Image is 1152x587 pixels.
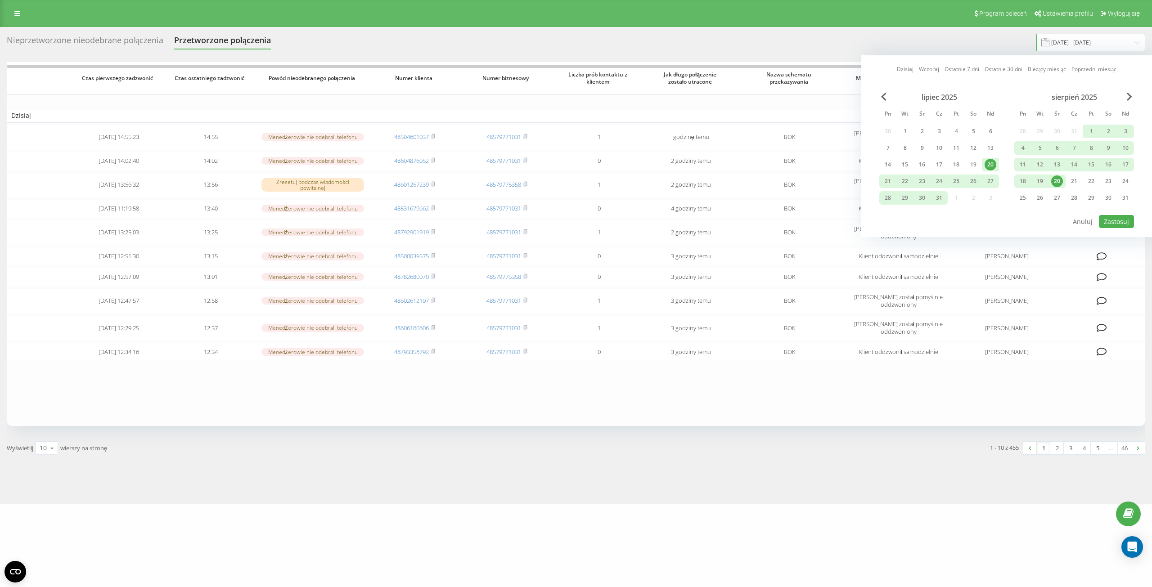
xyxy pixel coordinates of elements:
[954,268,1060,287] td: [PERSON_NAME]
[40,444,47,453] div: 10
[165,315,257,341] td: 12:37
[1100,158,1117,171] div: sob 16 sie 2025
[933,192,945,204] div: 31
[1016,108,1030,121] abbr: poniedziałek
[1083,158,1100,171] div: pt 15 sie 2025
[916,142,928,154] div: 9
[967,159,979,170] div: 19
[645,152,738,170] td: 2 godziny temu
[1085,142,1097,154] div: 8
[394,296,429,305] a: 48502612107
[394,157,429,165] a: 48604876052
[645,125,738,150] td: godzinę temu
[842,220,954,245] td: [PERSON_NAME] został pomyślnie oddzwoniony
[1108,10,1140,17] span: Wyloguj się
[882,159,894,170] div: 14
[1100,125,1117,138] div: sob 2 sie 2025
[882,192,894,204] div: 28
[1120,175,1131,187] div: 24
[737,220,842,245] td: BOK
[4,561,26,583] button: Open CMP widget
[1066,175,1083,188] div: czw 21 sie 2025
[1028,65,1066,73] a: Bieżący miesiąc
[1048,141,1066,155] div: śr 6 sie 2025
[1120,125,1131,137] div: 3
[967,108,980,121] abbr: sobota
[645,315,738,341] td: 3 godziny temu
[985,65,1022,73] a: Ostatnie 30 dni
[985,142,996,154] div: 13
[7,444,33,452] span: Wyświetlij
[737,152,842,170] td: BOK
[954,315,1060,341] td: [PERSON_NAME]
[553,220,645,245] td: 1
[261,297,364,305] div: Menedżerowie nie odebrali telefonu
[553,247,645,266] td: 0
[982,158,999,171] div: ndz 20 lip 2025
[1099,215,1134,228] button: Zastosuj
[842,125,954,150] td: [PERSON_NAME] został pomyślnie oddzwoniony
[737,199,842,218] td: BOK
[645,199,738,218] td: 4 godziny temu
[913,158,931,171] div: śr 16 lip 2025
[1034,175,1046,187] div: 19
[933,142,945,154] div: 10
[945,65,979,73] a: Ostatnie 7 dni
[165,220,257,245] td: 13:25
[1102,159,1114,170] div: 16
[261,348,364,356] div: Menedżerowie nie odebrali telefonu
[737,342,842,361] td: BOK
[1068,142,1080,154] div: 7
[899,159,911,170] div: 15
[1048,158,1066,171] div: śr 13 sie 2025
[1067,108,1081,121] abbr: czwartek
[979,10,1027,17] span: Program poleceń
[965,141,982,155] div: sob 12 lip 2025
[1017,142,1029,154] div: 4
[486,273,521,281] a: 48579775358
[72,220,165,245] td: [DATE] 13:25:03
[915,108,929,121] abbr: środa
[1066,141,1083,155] div: czw 7 sie 2025
[174,36,271,49] div: Przetworzone połączenia
[747,71,833,85] span: Nazwa schematu przekazywania
[948,125,965,138] div: pt 4 lip 2025
[896,175,913,188] div: wt 22 lip 2025
[954,247,1060,266] td: [PERSON_NAME]
[1014,158,1031,171] div: pon 11 sie 2025
[916,175,928,187] div: 23
[919,65,939,73] a: Wczoraj
[1117,141,1134,155] div: ndz 10 sie 2025
[899,142,911,154] div: 8
[913,141,931,155] div: śr 9 lip 2025
[1037,442,1050,454] a: 1
[1064,442,1077,454] a: 3
[165,172,257,197] td: 13:56
[72,125,165,150] td: [DATE] 14:55:23
[899,192,911,204] div: 29
[1077,442,1091,454] a: 4
[879,93,999,102] div: lipiec 2025
[1068,215,1098,228] button: Anuluj
[1050,108,1064,121] abbr: środa
[1100,141,1117,155] div: sob 9 sie 2025
[982,125,999,138] div: ndz 6 lip 2025
[7,109,1145,122] td: Dzisiaj
[879,191,896,205] div: pon 28 lip 2025
[486,157,521,165] a: 48579771031
[842,268,954,287] td: Klient oddzwonił samodzielnie
[899,125,911,137] div: 1
[562,71,636,85] span: Liczba prób kontaktu z klientem
[165,342,257,361] td: 12:34
[553,199,645,218] td: 0
[261,324,364,332] div: Menedżerowie nie odebrali telefonu
[842,199,954,218] td: Klient oddzwonił samodzielnie
[1014,93,1134,102] div: sierpień 2025
[879,158,896,171] div: pon 14 lip 2025
[486,204,521,212] a: 48579771031
[881,93,886,101] span: Previous Month
[1068,175,1080,187] div: 21
[949,108,963,121] abbr: piątek
[553,152,645,170] td: 0
[1102,108,1115,121] abbr: sobota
